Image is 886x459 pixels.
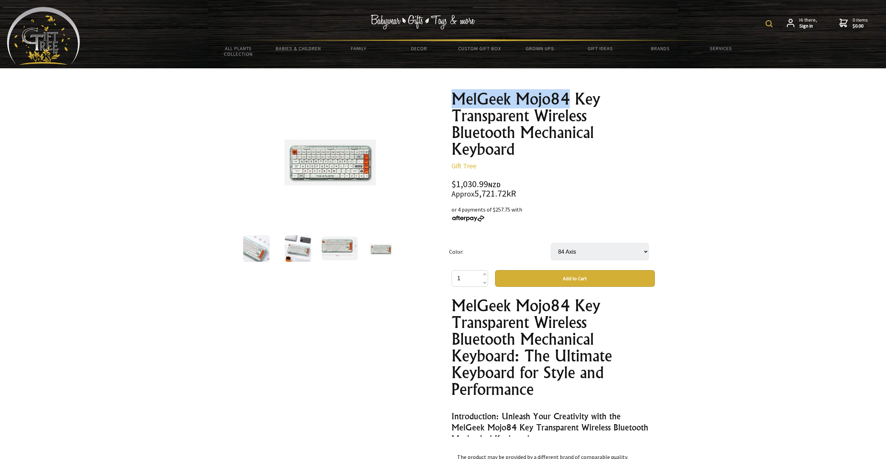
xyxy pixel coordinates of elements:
a: 0 items$0.00 [839,17,868,29]
a: Gift Tree [452,161,476,170]
a: Gift Ideas [570,41,630,56]
img: MelGeek Mojo84 Key Transparent Wireless Bluetooth Mechanical Keyboard [285,235,311,262]
img: product search [766,20,773,27]
img: MelGeek Mojo84 Key Transparent Wireless Bluetooth Mechanical Keyboard [322,237,358,260]
div: or 4 payments of $257.75 with [452,205,655,222]
span: NZD [488,181,501,189]
a: All Plants Collection [208,41,268,61]
span: Hi there, [799,17,817,29]
small: Approx [452,189,475,199]
h3: Introduction: Unleash Your Creativity with the MelGeek Mojo84 Key Transparent Wireless Bluetooth ... [452,411,655,444]
strong: Sign in [799,23,817,29]
strong: $0.00 [853,23,868,29]
button: Add to Cart [495,270,655,287]
div: $1,030.99 5,721.72kR [452,180,655,198]
h1: MelGeek Mojo84 Key Transparent Wireless Bluetooth Mechanical Keyboard: The Ultimate Keyboard for ... [452,297,655,398]
a: Brands [630,41,691,56]
h1: MelGeek Mojo84 Key Transparent Wireless Bluetooth Mechanical Keyboard [452,91,655,158]
td: Color: [449,233,551,270]
a: Custom Gift Box [449,41,510,56]
img: Afterpay [452,215,485,222]
a: Decor [389,41,449,56]
img: MelGeek Mojo84 Key Transparent Wireless Bluetooth Mechanical Keyboard [368,235,395,262]
img: Babyware - Gifts - Toys and more... [7,7,80,65]
span: 0 items [853,17,868,29]
a: Family [329,41,389,56]
img: Babywear - Gifts - Toys & more [371,15,475,29]
img: MelGeek Mojo84 Key Transparent Wireless Bluetooth Mechanical Keyboard [279,104,387,213]
a: Grown Ups [510,41,570,56]
a: Babies & Children [268,41,329,56]
div: Keyboard +usb cable [452,297,655,437]
a: Hi there,Sign in [787,17,817,29]
a: Services [691,41,751,56]
img: MelGeek Mojo84 Key Transparent Wireless Bluetooth Mechanical Keyboard [243,235,269,262]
